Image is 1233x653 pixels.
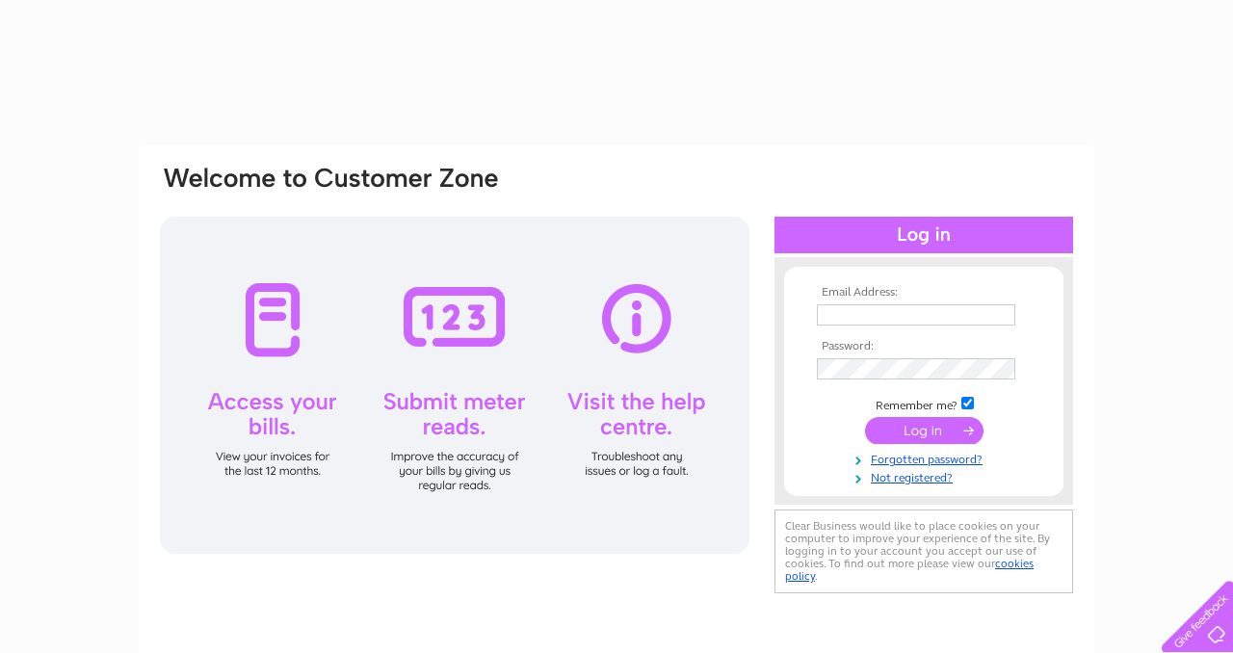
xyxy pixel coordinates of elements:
[812,340,1036,353] th: Password:
[865,417,984,444] input: Submit
[817,449,1036,467] a: Forgotten password?
[817,467,1036,485] a: Not registered?
[812,286,1036,300] th: Email Address:
[774,509,1073,593] div: Clear Business would like to place cookies on your computer to improve your experience of the sit...
[812,394,1036,413] td: Remember me?
[785,557,1034,583] a: cookies policy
